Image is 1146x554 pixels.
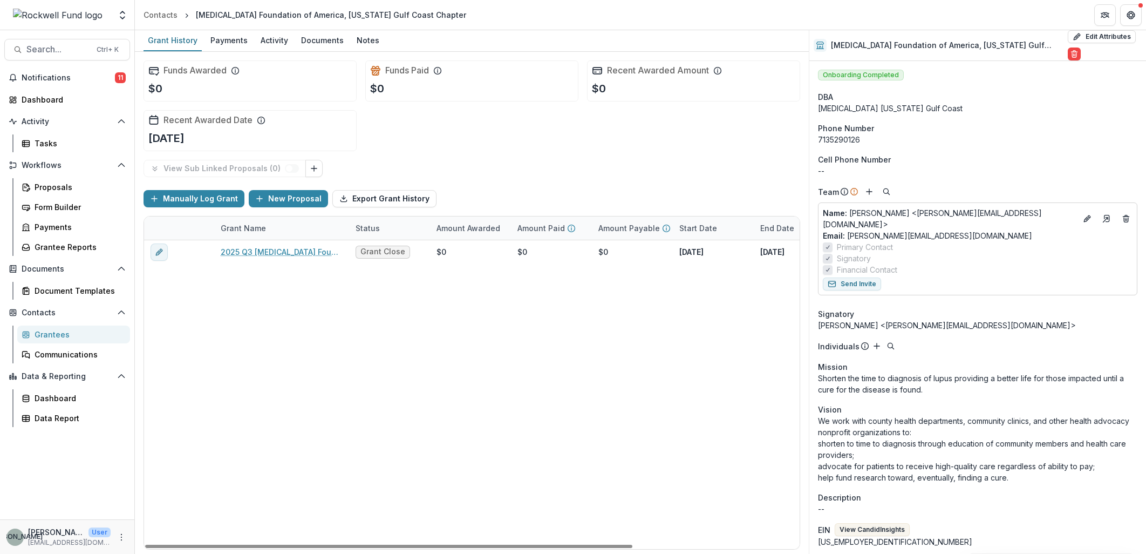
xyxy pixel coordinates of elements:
button: Add [863,185,876,198]
button: Export Grant History [332,190,436,207]
div: Ctrl + K [94,44,121,56]
p: Amount Paid [517,222,565,234]
button: Open Contacts [4,304,130,321]
button: Notifications11 [4,69,130,86]
div: $0 [436,246,446,258]
div: Amount Payable [592,217,673,240]
p: -- [818,165,1137,177]
a: Email: [PERSON_NAME][EMAIL_ADDRESS][DOMAIN_NAME] [823,230,1032,241]
div: Start Date [673,217,754,240]
span: Notifications [22,73,115,83]
a: Data Report [17,409,130,427]
div: $0 [598,246,608,258]
button: View CandidInsights [835,523,910,536]
p: Individuals [818,341,859,352]
div: [US_EMPLOYER_IDENTIFICATION_NUMBER] [818,536,1137,548]
div: Payments [206,32,252,48]
div: Notes [352,32,384,48]
h2: Funds Paid [385,65,429,76]
p: [PERSON_NAME] <[PERSON_NAME][EMAIL_ADDRESS][DOMAIN_NAME]> [823,207,1076,230]
span: Onboarding Completed [818,70,904,80]
button: Search [884,340,897,353]
div: [PERSON_NAME] <[PERSON_NAME][EMAIL_ADDRESS][DOMAIN_NAME]> [818,320,1137,331]
p: [DATE] [679,246,704,258]
div: Document Templates [35,285,121,296]
div: End Date [754,217,835,240]
button: Open Workflows [4,157,130,174]
a: Notes [352,30,384,51]
span: Contacts [22,308,113,317]
p: Shorten the time to diagnosis of lupus providing a better life for those impacted until a cure fo... [818,373,1137,395]
span: Phone Number [818,123,874,134]
img: Rockwell Fund logo [13,9,103,22]
button: More [115,531,128,544]
a: Communications [17,346,130,363]
button: View Sub Linked Proposals (0) [144,160,306,177]
span: Name : [823,208,847,218]
a: Proposals [17,178,130,196]
span: 11 [115,72,126,83]
a: 2025 Q3 [MEDICAL_DATA] Foundation of [GEOGRAPHIC_DATA], [US_STATE] Gulf Coast Chapter [221,246,343,258]
p: $0 [148,80,162,97]
div: Amount Paid [511,217,592,240]
div: Tasks [35,138,121,149]
a: Grantee Reports [17,238,130,256]
span: Financial Contact [837,264,897,275]
p: [PERSON_NAME] [28,526,84,538]
div: Grant History [144,32,202,48]
a: Grant History [144,30,202,51]
p: -- [818,503,1137,515]
button: Open entity switcher [115,4,130,26]
button: Add [870,340,883,353]
div: Payments [35,221,121,233]
div: Amount Awarded [430,217,511,240]
a: Document Templates [17,282,130,300]
a: Go to contact [1098,210,1115,227]
div: [MEDICAL_DATA] [US_STATE] Gulf Coast [818,103,1137,114]
span: Signatory [837,253,871,264]
p: EIN [818,524,830,536]
p: $0 [592,80,606,97]
div: Start Date [673,222,724,234]
button: Manually Log Grant [144,190,244,207]
button: Edit Attributes [1068,30,1136,43]
span: DBA [818,91,833,103]
div: Dashboard [22,94,121,105]
a: Contacts [139,7,182,23]
button: Search... [4,39,130,60]
a: Payments [206,30,252,51]
div: Contacts [144,9,178,21]
div: Status [349,217,430,240]
span: Documents [22,265,113,274]
p: [DATE] [760,246,785,258]
a: Documents [297,30,348,51]
span: Data & Reporting [22,372,113,381]
p: User [88,528,111,537]
div: Activity [256,32,292,48]
a: Tasks [17,134,130,152]
p: [EMAIL_ADDRESS][DOMAIN_NAME] [28,538,111,548]
button: Link Grants [305,160,323,177]
button: Get Help [1120,4,1142,26]
div: Proposals [35,181,121,193]
button: Partners [1094,4,1116,26]
p: Team [818,186,839,198]
a: Activity [256,30,292,51]
div: Grantees [35,329,121,340]
span: Mission [818,361,848,373]
h2: Recent Awarded Amount [607,65,709,76]
div: [MEDICAL_DATA] Foundation of America, [US_STATE] Gulf Coast Chapter [196,9,466,21]
span: Activity [22,117,113,126]
a: Form Builder [17,198,130,216]
div: Documents [297,32,348,48]
span: Workflows [22,161,113,170]
a: Payments [17,218,130,236]
a: Dashboard [4,91,130,109]
nav: breadcrumb [139,7,470,23]
h2: [MEDICAL_DATA] Foundation of America, [US_STATE] Gulf Coast Chapter [831,41,1063,50]
button: Delete [1068,48,1081,60]
span: Primary Contact [837,241,893,253]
